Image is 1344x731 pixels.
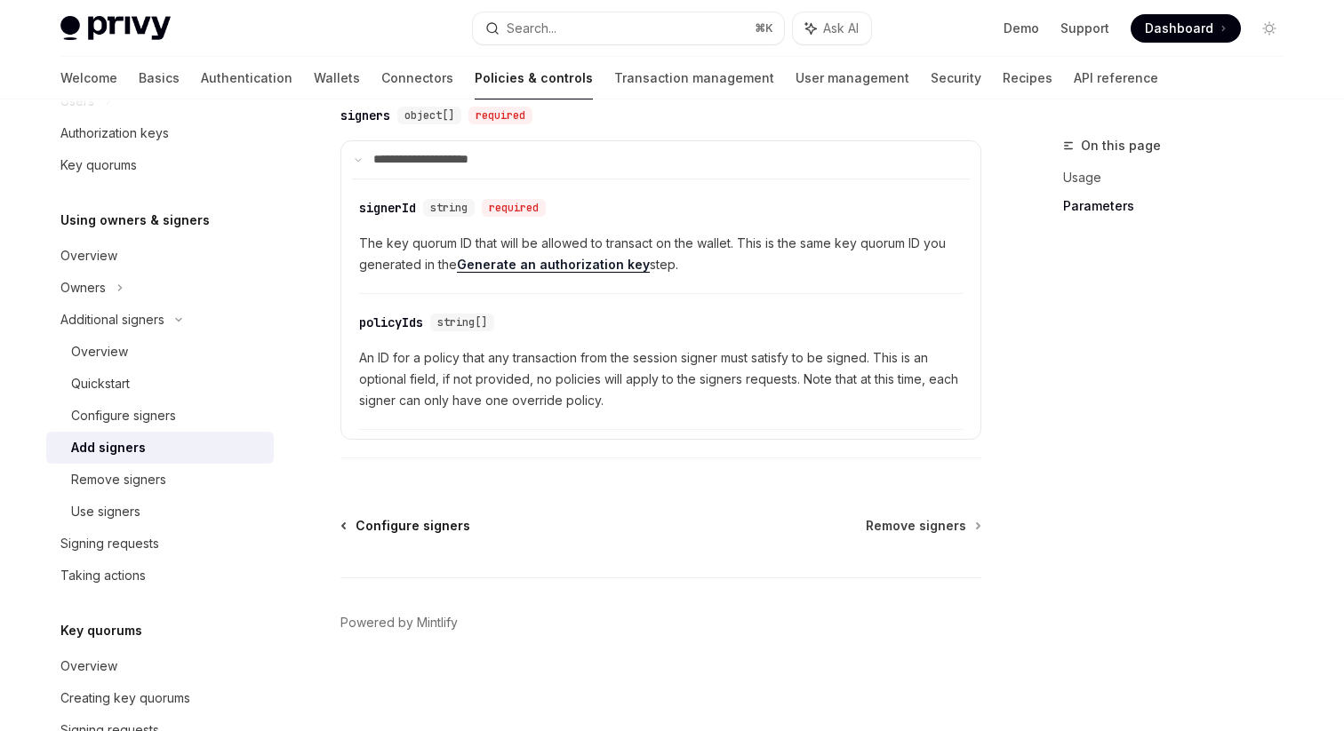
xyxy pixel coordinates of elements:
[46,432,274,464] a: Add signers
[60,155,137,176] div: Key quorums
[46,240,274,272] a: Overview
[755,21,773,36] span: ⌘ K
[1003,57,1052,99] a: Recipes
[866,517,980,535] a: Remove signers
[614,57,774,99] a: Transaction management
[359,233,963,275] span: The key quorum ID that will be allowed to transact on the wallet. This is the same key quorum ID ...
[793,12,871,44] button: Ask AI
[359,347,963,411] span: An ID for a policy that any transaction from the session signer must satisfy to be signed. This i...
[1145,20,1213,37] span: Dashboard
[796,57,909,99] a: User management
[46,149,274,181] a: Key quorums
[46,117,274,149] a: Authorization keys
[60,57,117,99] a: Welcome
[71,501,140,522] div: Use signers
[71,405,176,426] div: Configure signers
[340,107,390,124] div: signers
[1063,192,1298,220] a: Parameters
[46,464,274,496] a: Remove signers
[60,309,164,330] div: Additional signers
[60,620,142,641] h5: Key quorums
[482,199,546,217] div: required
[46,336,274,368] a: Overview
[457,257,650,273] a: Generate an authorization key
[71,437,146,458] div: Add signers
[60,210,210,231] h5: Using owners & signers
[60,245,117,266] div: Overview
[46,650,274,682] a: Overview
[60,16,171,41] img: light logo
[866,517,966,535] span: Remove signers
[46,368,274,400] a: Quickstart
[359,314,423,331] div: policyIds
[359,199,416,217] div: signerId
[381,57,453,99] a: Connectors
[60,687,190,709] div: Creating key quorums
[1255,14,1284,43] button: Toggle dark mode
[60,533,159,554] div: Signing requests
[1081,135,1161,156] span: On this page
[60,656,117,677] div: Overview
[71,341,128,362] div: Overview
[71,373,130,394] div: Quickstart
[1074,57,1158,99] a: API reference
[404,108,454,123] span: object[]
[507,18,556,39] div: Search...
[46,400,274,432] a: Configure signers
[468,107,532,124] div: required
[1004,20,1039,37] a: Demo
[201,57,292,99] a: Authentication
[475,57,593,99] a: Policies & controls
[71,469,166,490] div: Remove signers
[60,565,146,586] div: Taking actions
[430,201,468,215] span: string
[342,517,470,535] a: Configure signers
[1063,163,1298,192] a: Usage
[931,57,981,99] a: Security
[437,315,487,330] span: string[]
[356,517,470,535] span: Configure signers
[473,12,784,44] button: Search...⌘K
[46,682,274,714] a: Creating key quorums
[60,277,106,298] div: Owners
[46,528,274,560] a: Signing requests
[139,57,180,99] a: Basics
[60,123,169,144] div: Authorization keys
[1060,20,1109,37] a: Support
[340,614,458,632] a: Powered by Mintlify
[46,560,274,592] a: Taking actions
[1131,14,1241,43] a: Dashboard
[46,496,274,528] a: Use signers
[823,20,859,37] span: Ask AI
[314,57,360,99] a: Wallets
